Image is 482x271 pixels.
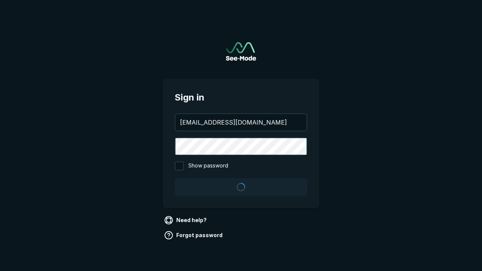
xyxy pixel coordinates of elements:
span: Sign in [175,91,307,104]
img: See-Mode Logo [226,42,256,61]
span: Show password [188,161,228,171]
a: Need help? [163,214,210,226]
a: Forgot password [163,229,226,241]
a: Go to sign in [226,42,256,61]
input: your@email.com [175,114,307,131]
